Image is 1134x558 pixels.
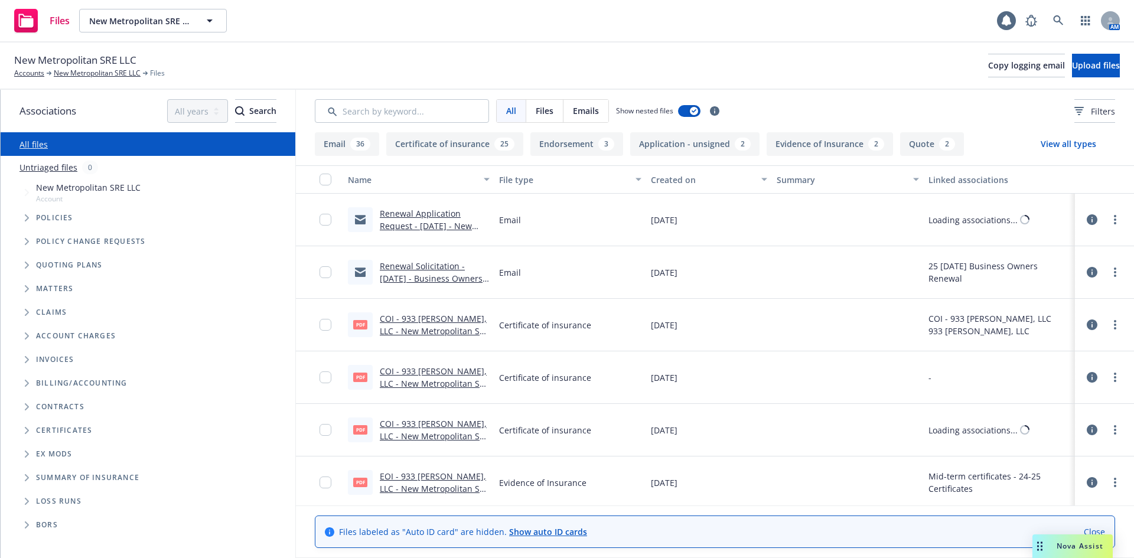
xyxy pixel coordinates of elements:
input: Toggle Row Selected [320,477,331,488]
a: New Metropolitan SRE LLC [54,68,141,79]
a: more [1108,370,1122,384]
a: Search [1047,9,1070,32]
span: Policies [36,214,73,221]
input: Toggle Row Selected [320,371,331,383]
div: Linked associations [928,174,1070,186]
input: Toggle Row Selected [320,319,331,331]
span: Invoices [36,356,74,363]
span: [DATE] [651,214,677,226]
div: 25 [494,138,514,151]
span: Certificate of insurance [499,371,591,384]
span: Ex Mods [36,451,72,458]
a: EOI - 933 [PERSON_NAME], LLC - New Metropolitan SRE LLC.pdf [380,471,490,507]
a: Renewal Solicitation - [DATE] - Business Owners - New Metropolitan SRE LLC - Newfront Insurance [380,260,490,309]
div: 933 [PERSON_NAME], LLC [928,325,1051,337]
span: Files [536,105,553,117]
a: Renewal Application Request - [DATE] - New Metropolitan SRE LLC - Business Owners Policy - Newfro... [380,208,478,269]
button: Endorsement [530,132,623,156]
div: COI - 933 [PERSON_NAME], LLC [928,312,1051,325]
span: Matters [36,285,73,292]
span: Policy change requests [36,238,145,245]
a: Files [9,4,74,37]
span: [DATE] [651,477,677,489]
span: Files [50,16,70,25]
button: Evidence of Insurance [767,132,893,156]
button: Upload files [1072,54,1120,77]
div: Search [235,100,276,122]
button: Certificate of insurance [386,132,523,156]
input: Toggle Row Selected [320,214,331,226]
span: Nova Assist [1057,541,1103,551]
div: 0 [82,161,98,174]
div: 36 [350,138,370,151]
svg: Search [235,106,245,116]
span: pdf [353,425,367,434]
div: 25 [DATE] Business Owners Renewal [928,260,1070,285]
div: 2 [735,138,751,151]
div: Drag to move [1032,534,1047,558]
span: [DATE] [651,371,677,384]
div: Tree Example [1,179,295,371]
div: 2 [939,138,955,151]
a: Accounts [14,68,44,79]
a: All files [19,139,48,150]
span: Billing/Accounting [36,380,128,387]
span: Claims [36,309,67,316]
button: SearchSearch [235,99,276,123]
button: Nova Assist [1032,534,1113,558]
button: Application - unsigned [630,132,760,156]
a: Untriaged files [19,161,77,174]
div: - [928,371,931,384]
div: Name [348,174,477,186]
span: New Metropolitan SRE LLC [36,181,141,194]
span: pdf [353,373,367,381]
span: pdf [353,478,367,487]
a: Report a Bug [1019,9,1043,32]
span: [DATE] [651,319,677,331]
div: Loading associations... [928,424,1018,436]
input: Toggle Row Selected [320,266,331,278]
div: File type [499,174,628,186]
div: 2 [868,138,884,151]
button: Created on [646,165,773,194]
button: View all types [1022,132,1115,156]
span: Account [36,194,141,204]
span: Emails [573,105,599,117]
button: Linked associations [924,165,1075,194]
button: File type [494,165,646,194]
span: Filters [1091,105,1115,118]
span: Email [499,214,521,226]
button: Filters [1074,99,1115,123]
button: Summary [772,165,923,194]
span: Contracts [36,403,84,410]
div: Created on [651,174,755,186]
span: Filters [1074,105,1115,118]
div: Mid-term certificates - 24-25 Certificates [928,470,1070,495]
div: Folder Tree Example [1,371,295,537]
a: COI - 933 [PERSON_NAME], LLC - New Metropolitan SRE LLC.pdf [380,313,490,349]
span: Copy logging email [988,60,1065,71]
span: Account charges [36,332,116,340]
span: [DATE] [651,424,677,436]
a: COI - 933 [PERSON_NAME], LLC - New Metropolitan SRE LLC.pdf [380,366,490,402]
input: Search by keyword... [315,99,489,123]
span: Loss Runs [36,498,82,505]
span: Evidence of Insurance [499,477,586,489]
span: Files labeled as "Auto ID card" are hidden. [339,526,587,538]
button: Email [315,132,379,156]
span: Files [150,68,165,79]
span: All [506,105,516,117]
span: pdf [353,320,367,329]
span: New Metropolitan SRE LLC [89,15,191,27]
a: Close [1084,526,1105,538]
span: Show nested files [616,106,673,116]
span: Summary of insurance [36,474,139,481]
div: 3 [598,138,614,151]
span: Upload files [1072,60,1120,71]
button: Quote [900,132,964,156]
input: Toggle Row Selected [320,424,331,436]
button: Name [343,165,494,194]
div: Loading associations... [928,214,1018,226]
span: Certificates [36,427,92,434]
span: Certificate of insurance [499,319,591,331]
